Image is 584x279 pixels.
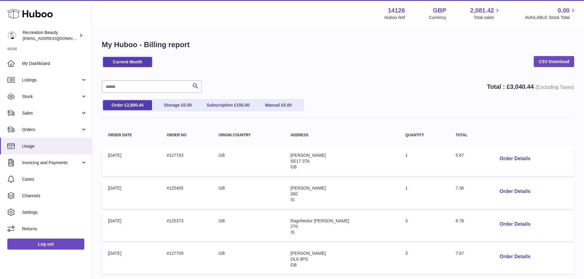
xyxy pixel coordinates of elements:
[487,83,574,90] strong: Total : £
[7,239,84,250] a: Log out
[291,230,295,235] span: IS
[183,103,192,107] span: 0.00
[236,103,250,107] span: 150.00
[23,30,78,41] div: Recreation Beauty
[495,185,535,198] button: Order Details
[536,85,574,90] span: (Excluding Taxes)
[456,153,464,158] span: 5.67
[399,244,449,274] td: 3
[474,15,501,21] span: Total sales
[470,6,501,21] a: 2,081.42 Total sales
[399,212,449,242] td: 3
[204,100,253,110] a: Subscription £150.00
[525,6,577,21] a: 0.00 AVAILABLE Stock Total
[7,31,17,40] img: internalAdmin-14126@internal.huboo.com
[212,127,284,143] th: Origin Country
[384,15,405,21] div: Huboo Ref
[456,186,464,190] span: 7.36
[534,56,574,67] a: CSV Download
[127,103,144,107] span: 2,890.44
[470,6,494,15] span: 2,081.42
[102,146,161,176] td: [DATE]
[22,127,81,133] span: Orders
[161,127,212,143] th: Order no
[102,212,161,242] td: [DATE]
[456,251,464,256] span: 7.67
[388,6,405,15] strong: 14126
[291,218,349,223] span: Ragnheidur [PERSON_NAME]
[449,127,489,143] th: Total
[558,6,570,15] span: 0.00
[399,179,449,209] td: 1
[22,160,81,166] span: Invoicing and Payments
[291,186,326,190] span: [PERSON_NAME]
[291,197,295,202] span: IS
[456,218,464,223] span: 6.78
[22,110,81,116] span: Sales
[495,218,535,231] button: Order Details
[291,257,308,262] span: OL6 9PS
[291,262,297,267] span: GB
[399,146,449,176] td: 1
[22,209,87,215] span: Settings
[22,226,87,232] span: Returns
[291,159,310,164] span: SE17 3TA
[23,36,90,41] span: [EMAIL_ADDRESS][DOMAIN_NAME]
[22,193,87,199] span: Channels
[103,57,152,67] a: Current Month
[102,244,161,274] td: [DATE]
[291,153,326,158] span: [PERSON_NAME]
[161,179,212,209] td: #125405
[510,83,534,90] span: 3,040.44
[429,15,446,21] div: Currency
[283,103,292,107] span: 0.00
[291,191,298,196] span: 260
[22,61,87,66] span: My Dashboard
[495,251,535,263] button: Order Details
[22,143,87,149] span: Usage
[291,224,298,229] span: 270
[102,40,574,50] h1: My Huboo - Billing report
[161,212,212,242] td: #125373
[212,179,284,209] td: GB
[153,100,202,110] a: Storage £0.00
[22,176,87,182] span: Cases
[291,251,326,256] span: [PERSON_NAME]
[284,127,399,143] th: Address
[22,94,81,100] span: Stock
[495,153,535,165] button: Order Details
[161,146,212,176] td: #127703
[291,164,297,169] span: GB
[212,244,284,274] td: GB
[433,6,446,15] strong: GBP
[212,146,284,176] td: GB
[212,212,284,242] td: GB
[102,127,161,143] th: Order Date
[254,100,303,110] a: Manual £0.00
[525,15,577,21] span: AVAILABLE Stock Total
[161,244,212,274] td: #127709
[103,100,152,110] a: Order £2,890.44
[22,77,81,83] span: Listings
[102,179,161,209] td: [DATE]
[399,127,449,143] th: Quantity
